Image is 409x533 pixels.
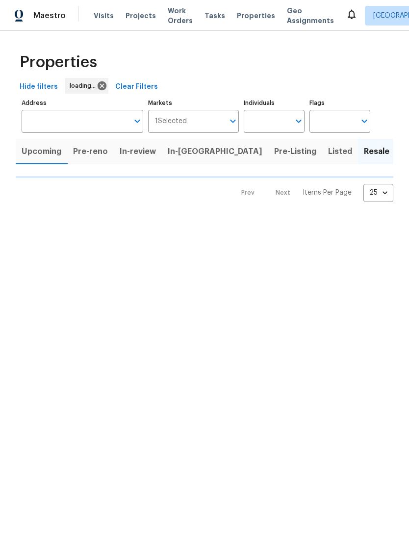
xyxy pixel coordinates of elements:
[16,78,62,96] button: Hide filters
[33,11,66,21] span: Maestro
[120,145,156,158] span: In-review
[73,145,108,158] span: Pre-reno
[363,180,393,205] div: 25
[358,114,371,128] button: Open
[20,81,58,93] span: Hide filters
[155,117,187,126] span: 1 Selected
[237,11,275,21] span: Properties
[20,57,97,67] span: Properties
[328,145,352,158] span: Listed
[204,12,225,19] span: Tasks
[168,6,193,25] span: Work Orders
[303,188,352,198] p: Items Per Page
[309,100,370,106] label: Flags
[65,78,108,94] div: loading...
[130,114,144,128] button: Open
[226,114,240,128] button: Open
[287,6,334,25] span: Geo Assignments
[148,100,239,106] label: Markets
[232,184,393,202] nav: Pagination Navigation
[115,81,158,93] span: Clear Filters
[244,100,305,106] label: Individuals
[94,11,114,21] span: Visits
[111,78,162,96] button: Clear Filters
[126,11,156,21] span: Projects
[70,81,100,91] span: loading...
[364,145,389,158] span: Resale
[168,145,262,158] span: In-[GEOGRAPHIC_DATA]
[22,145,61,158] span: Upcoming
[274,145,316,158] span: Pre-Listing
[22,100,143,106] label: Address
[292,114,306,128] button: Open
